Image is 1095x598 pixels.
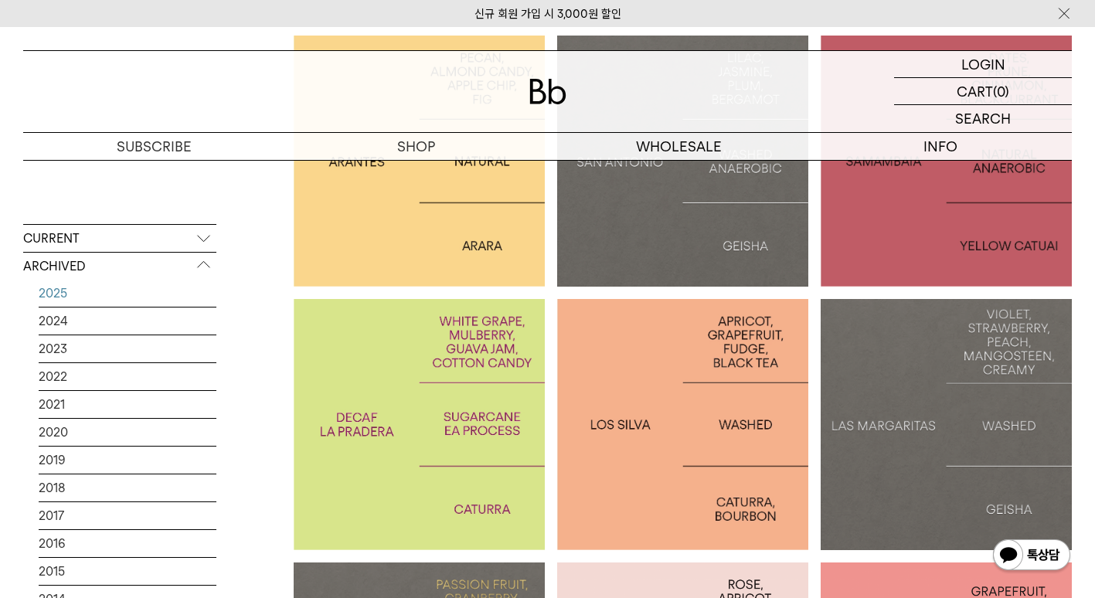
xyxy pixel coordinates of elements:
p: SEARCH [955,105,1011,132]
a: 2022 [39,363,216,390]
p: WHOLESALE [548,133,810,160]
p: (0) [993,78,1009,104]
a: 신규 회원 가입 시 3,000원 할인 [474,7,621,21]
p: CART [957,78,993,104]
p: CURRENT [23,225,216,253]
a: CART (0) [894,78,1072,105]
a: SUBSCRIBE [23,133,285,160]
a: 2016 [39,530,216,557]
a: 브라질 사맘바이아BRAZIL SAMAMBAIA [821,36,1072,287]
a: 라스 마가리타스: 게이샤LAS MARGARITAS: GEISHA [821,299,1072,550]
a: 2025 [39,280,216,307]
p: ARCHIVED [23,253,216,280]
p: INFO [810,133,1072,160]
a: 2021 [39,391,216,418]
a: 2023 [39,335,216,362]
a: 산 안토니오: 게이샤SAN ANTONIO: GEISHA [557,36,808,287]
a: 페루 로스 실바PERU LOS SILVA [557,299,808,550]
a: 2015 [39,558,216,585]
p: LOGIN [961,51,1005,77]
img: 카카오톡 채널 1:1 채팅 버튼 [991,538,1072,575]
a: 2017 [39,502,216,529]
a: 2018 [39,474,216,501]
a: 2024 [39,307,216,335]
img: 로고 [529,79,566,104]
a: LOGIN [894,51,1072,78]
a: 브라질 아란치스BRAZIL ARANTES [294,36,545,287]
a: 콜롬비아 라 프라데라 디카페인 COLOMBIA LA PRADERA DECAF [294,299,545,550]
a: 2019 [39,447,216,474]
a: SHOP [285,133,547,160]
a: 2020 [39,419,216,446]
